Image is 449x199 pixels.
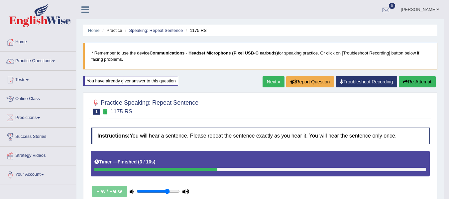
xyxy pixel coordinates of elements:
[118,159,137,164] b: Finished
[0,147,76,163] a: Strategy Videos
[0,71,76,87] a: Tests
[129,28,183,33] a: Speaking: Repeat Sentence
[0,52,76,68] a: Practice Questions
[91,128,430,144] h4: You will hear a sentence. Please repeat the sentence exactly as you hear it. You will hear the se...
[138,159,140,164] b: (
[94,159,155,164] h5: Timer —
[93,109,100,115] span: 1
[140,159,154,164] b: 3 / 10s
[0,90,76,106] a: Online Class
[154,159,156,164] b: )
[91,98,198,115] h2: Practice Speaking: Repeat Sentence
[336,76,397,87] a: Troubleshoot Recording
[83,76,178,86] div: You have already given answer to this question
[184,27,207,34] li: 1175 RS
[101,27,122,34] li: Practice
[263,76,284,87] a: Next »
[389,3,395,9] span: 0
[0,33,76,50] a: Home
[150,50,278,55] b: Communications - Headset Microphone (Pixel USB-C earbuds)
[0,165,76,182] a: Your Account
[0,109,76,125] a: Predictions
[110,108,132,115] small: 1175 RS
[0,128,76,144] a: Success Stories
[399,76,436,87] button: Re-Attempt
[97,133,130,139] b: Instructions:
[83,43,437,69] blockquote: * Remember to use the device for speaking practice. Or click on [Troubleshoot Recording] button b...
[102,109,109,115] small: Exam occurring question
[286,76,334,87] button: Report Question
[88,28,100,33] a: Home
